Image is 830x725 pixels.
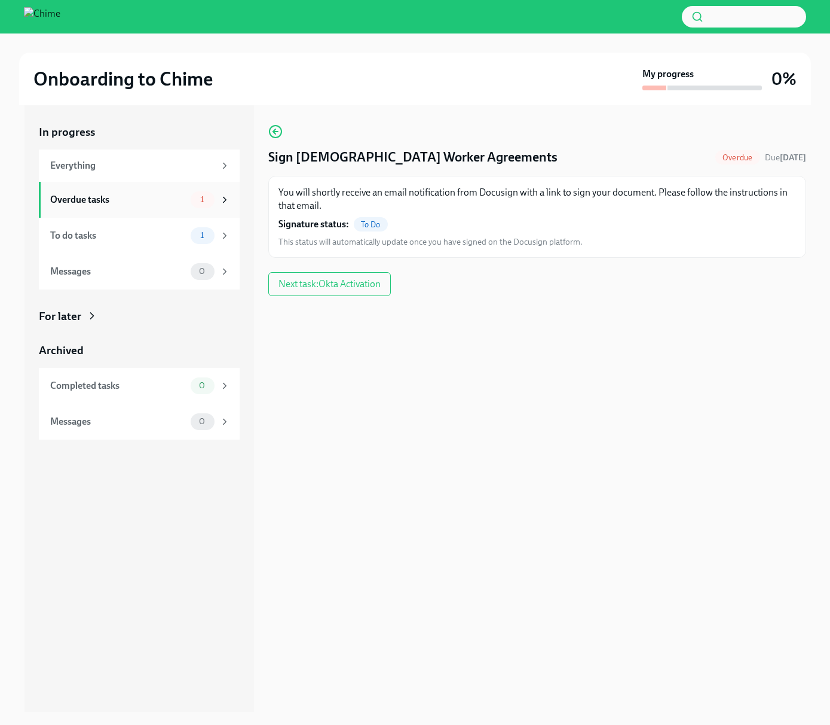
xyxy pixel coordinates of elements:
[39,404,240,440] a: Messages0
[278,218,349,231] strong: Signature status:
[39,182,240,218] a: Overdue tasks1
[278,278,381,290] span: Next task : Okta Activation
[193,195,211,204] span: 1
[39,150,240,182] a: Everything
[193,231,211,240] span: 1
[39,309,81,324] div: For later
[39,124,240,140] a: In progress
[192,381,212,390] span: 0
[771,68,797,90] h3: 0%
[780,153,806,163] strong: [DATE]
[39,343,240,358] a: Archived
[354,220,388,229] span: To Do
[39,218,240,254] a: To do tasks1
[715,153,759,162] span: Overdue
[278,186,796,212] p: You will shortly receive an email notification from Docusign with a link to sign your document. P...
[50,379,186,392] div: Completed tasks
[765,153,806,163] span: Due
[50,193,186,206] div: Overdue tasks
[50,229,186,242] div: To do tasks
[50,415,186,428] div: Messages
[39,254,240,290] a: Messages0
[268,272,391,296] button: Next task:Okta Activation
[50,159,215,172] div: Everything
[278,236,583,248] span: This status will automatically update once you have signed on the Docusign platform.
[192,267,212,276] span: 0
[765,152,806,163] span: September 14th, 2025 09:00
[268,148,558,166] h4: Sign [DEMOGRAPHIC_DATA] Worker Agreements
[50,265,186,278] div: Messages
[39,309,240,324] a: For later
[192,417,212,426] span: 0
[39,368,240,404] a: Completed tasks0
[33,67,213,91] h2: Onboarding to Chime
[642,68,694,81] strong: My progress
[24,7,60,26] img: Chime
